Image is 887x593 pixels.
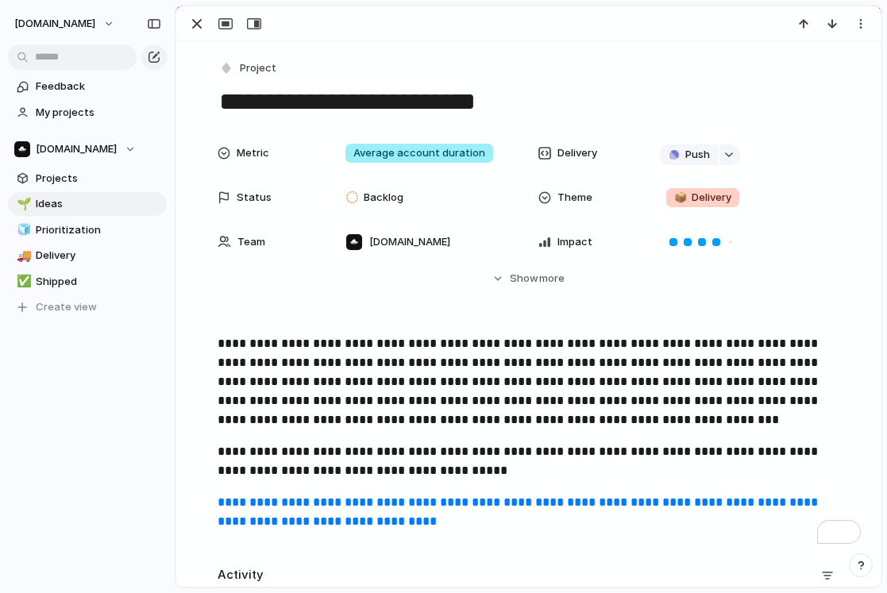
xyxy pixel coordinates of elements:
a: 🚚Delivery [8,244,167,268]
span: [DOMAIN_NAME] [36,141,117,157]
a: My projects [8,101,167,125]
span: Shipped [36,274,161,290]
div: 🧊 [17,221,28,239]
a: Projects [8,167,167,191]
a: 🧊Prioritization [8,218,167,242]
span: Metric [237,145,269,161]
span: Project [240,60,276,76]
span: Show [510,271,538,287]
span: Delivery [36,248,161,264]
button: Push [660,144,718,165]
span: Delivery [674,190,731,206]
button: ✅ [14,274,30,290]
div: 🌱 [17,195,28,214]
span: Push [685,147,710,163]
a: ✅Shipped [8,270,167,294]
div: ✅ [17,272,28,291]
span: Prioritization [36,222,161,238]
span: Delivery [557,145,597,161]
span: Backlog [364,190,403,206]
button: 🌱 [14,196,30,212]
span: Create view [36,299,97,315]
span: Impact [557,234,592,250]
div: 🚚 [17,247,28,265]
button: Create view [8,295,167,319]
button: [DOMAIN_NAME] [7,11,123,37]
span: Average account duration [353,145,485,161]
span: Projects [36,171,161,187]
span: Ideas [36,196,161,212]
button: [DOMAIN_NAME] [8,137,167,161]
button: 🚚 [14,248,30,264]
div: To enrich screen reader interactions, please activate Accessibility in Grammarly extension settings [195,334,862,544]
span: Theme [557,190,592,206]
span: 📦 [674,191,687,203]
h2: Activity [218,566,264,584]
a: 🌱Ideas [8,192,167,216]
span: Status [237,190,272,206]
button: Project [216,57,281,80]
span: [DOMAIN_NAME] [14,16,95,32]
span: more [539,271,565,287]
a: Feedback [8,75,167,98]
span: My projects [36,105,161,121]
span: Feedback [36,79,161,94]
span: Team [237,234,265,250]
button: Showmore [218,264,840,293]
span: [DOMAIN_NAME] [369,234,450,250]
button: 🧊 [14,222,30,238]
